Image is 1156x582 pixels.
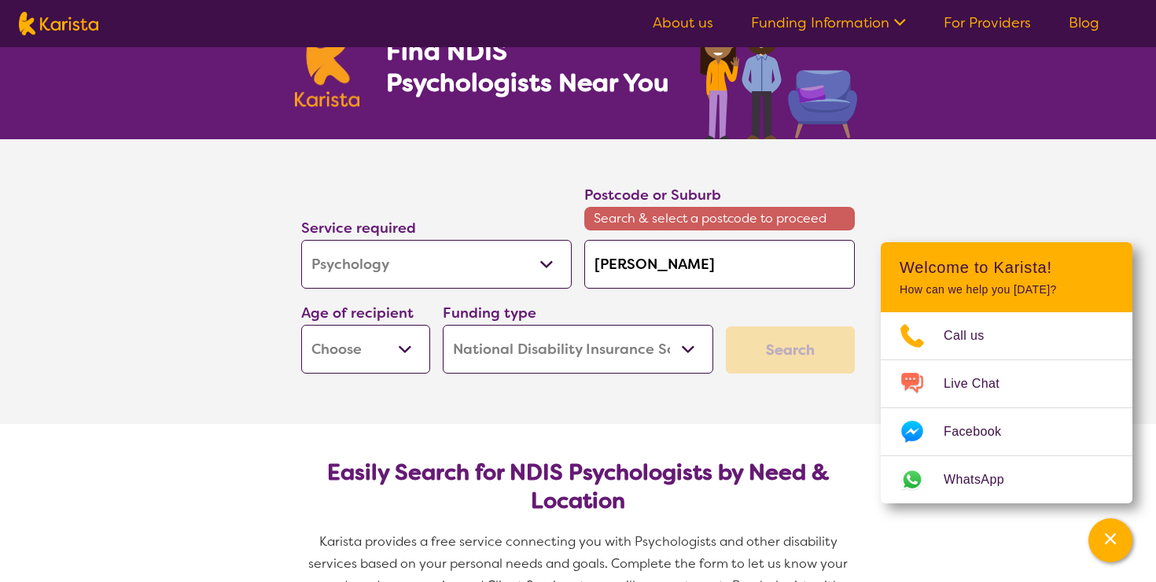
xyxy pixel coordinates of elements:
[19,12,98,35] img: Karista logo
[900,283,1114,297] p: How can we help you [DATE]?
[386,35,677,98] h1: Find NDIS Psychologists Near You
[944,420,1020,444] span: Facebook
[900,258,1114,277] h2: Welcome to Karista!
[653,13,713,32] a: About us
[944,372,1018,396] span: Live Chat
[881,242,1132,503] div: Channel Menu
[881,456,1132,503] a: Web link opens in a new tab.
[295,22,359,107] img: Karista logo
[584,186,721,204] label: Postcode or Suburb
[751,13,906,32] a: Funding Information
[584,207,855,230] span: Search & select a postcode to proceed
[1088,518,1132,562] button: Channel Menu
[944,468,1023,492] span: WhatsApp
[443,304,536,322] label: Funding type
[944,324,1003,348] span: Call us
[301,304,414,322] label: Age of recipient
[944,13,1031,32] a: For Providers
[314,459,842,515] h2: Easily Search for NDIS Psychologists by Need & Location
[694,2,861,139] img: psychology
[584,240,855,289] input: Type
[1069,13,1099,32] a: Blog
[881,312,1132,503] ul: Choose channel
[301,219,416,238] label: Service required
